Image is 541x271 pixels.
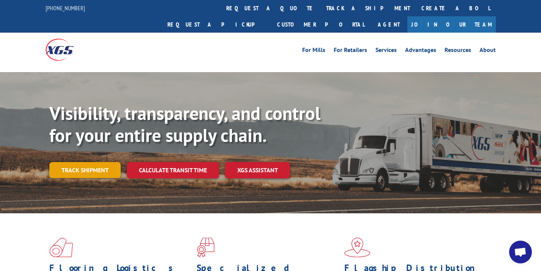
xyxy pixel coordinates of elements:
a: For Retailers [334,47,367,55]
div: Open chat [509,241,532,263]
a: Track shipment [49,162,121,178]
a: Request a pickup [162,16,271,33]
a: Resources [445,47,471,55]
a: XGS ASSISTANT [225,162,290,178]
a: Calculate transit time [127,162,219,178]
a: Services [375,47,397,55]
a: Customer Portal [271,16,370,33]
img: xgs-icon-flagship-distribution-model-red [344,238,371,257]
img: xgs-icon-total-supply-chain-intelligence-red [49,238,73,257]
a: For Mills [302,47,325,55]
a: Join Our Team [407,16,496,33]
a: Advantages [405,47,436,55]
a: [PHONE_NUMBER] [46,4,85,12]
a: Agent [370,16,407,33]
b: Visibility, transparency, and control for your entire supply chain. [49,101,320,147]
a: About [479,47,496,55]
img: xgs-icon-focused-on-flooring-red [197,238,215,257]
